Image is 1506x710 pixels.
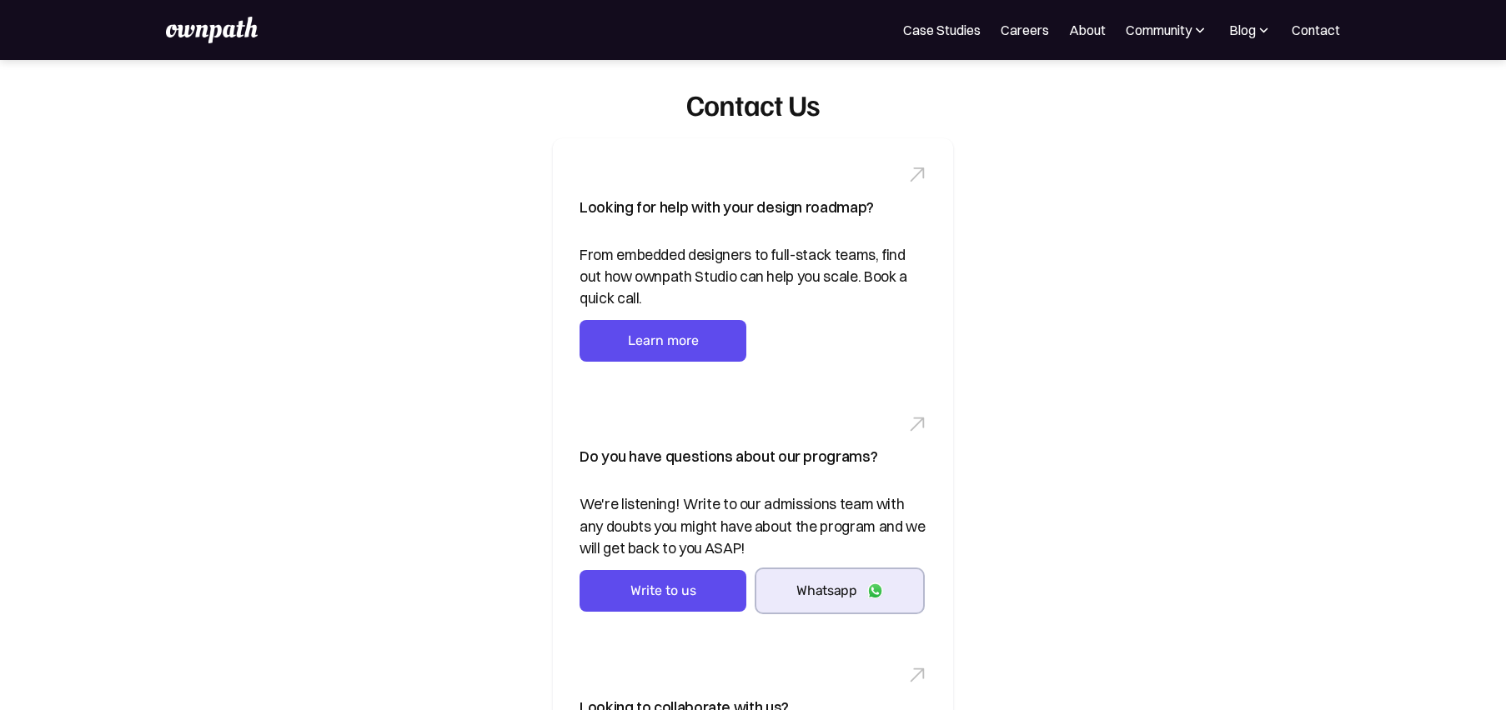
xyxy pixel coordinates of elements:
[903,20,981,40] a: Case Studies
[1229,20,1256,40] div: Blog
[580,320,746,362] a: Learn more
[580,493,926,559] div: We're listening! Write to our admissions team with any doubts you might have about the program an...
[580,570,746,612] a: Write to us
[1001,20,1049,40] a: Careers
[756,569,923,612] a: Whatsapp
[1228,20,1272,40] div: Blog
[580,244,926,310] div: From embedded designers to full-stack teams, find out how ownpath Studio can help you scale. Book...
[580,194,874,221] div: Looking for help with your design roadmap?
[580,443,877,470] div: Do you have questions about our programs?
[1069,20,1106,40] a: About
[686,87,821,122] div: Contact Us
[1126,20,1208,40] div: Community
[1126,20,1192,40] div: Community
[796,582,856,598] div: Whatsapp
[1292,20,1340,40] a: Contact
[867,582,883,598] img: Whatsapp logo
